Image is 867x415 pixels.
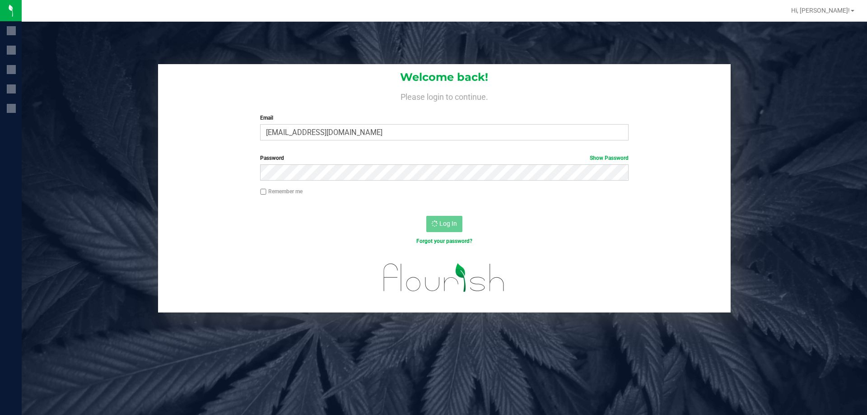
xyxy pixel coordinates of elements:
[260,114,628,122] label: Email
[260,189,266,195] input: Remember me
[791,7,850,14] span: Hi, [PERSON_NAME]!
[373,255,516,301] img: flourish_logo.svg
[426,216,462,232] button: Log In
[260,155,284,161] span: Password
[439,220,457,227] span: Log In
[260,187,303,196] label: Remember me
[158,90,731,101] h4: Please login to continue.
[158,71,731,83] h1: Welcome back!
[590,155,629,161] a: Show Password
[416,238,472,244] a: Forgot your password?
